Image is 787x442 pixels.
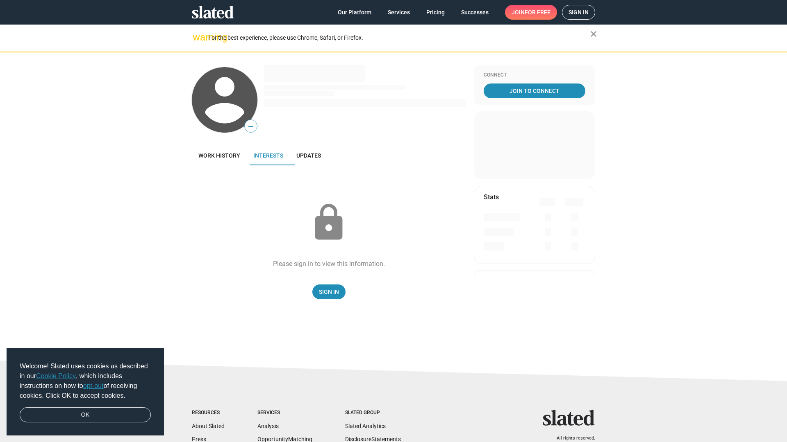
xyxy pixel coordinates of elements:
div: Slated Group [345,410,401,416]
span: Interests [253,152,283,159]
a: Analysis [257,423,279,429]
a: Services [381,5,416,20]
span: Successes [461,5,489,20]
div: Please sign in to view this information. [273,259,385,268]
a: Cookie Policy [36,372,76,379]
a: Join To Connect [484,83,585,98]
span: Updates [296,152,321,159]
mat-card-title: Stats [484,193,499,201]
span: for free [525,5,550,20]
mat-icon: close [589,29,598,39]
a: About Slated [192,423,225,429]
mat-icon: lock [308,202,349,243]
span: Our Platform [338,5,371,20]
span: Services [388,5,410,20]
div: Connect [484,72,585,79]
div: Services [257,410,312,416]
span: Pricing [426,5,445,20]
a: Joinfor free [505,5,557,20]
a: Sign in [562,5,595,20]
a: Sign In [312,284,346,299]
a: Work history [192,146,247,165]
a: opt-out [83,382,104,389]
a: Our Platform [331,5,378,20]
span: Join [512,5,550,20]
a: Pricing [420,5,451,20]
span: Sign In [319,284,339,299]
span: Welcome! Slated uses cookies as described in our , which includes instructions on how to of recei... [20,361,151,401]
span: — [245,121,257,132]
div: Resources [192,410,225,416]
a: Successes [455,5,495,20]
span: Sign in [569,5,589,19]
a: dismiss cookie message [20,407,151,423]
span: Join To Connect [485,83,584,98]
a: Updates [290,146,328,165]
div: For the best experience, please use Chrome, Safari, or Firefox. [208,32,590,43]
span: Work history [198,152,240,159]
a: Slated Analytics [345,423,386,429]
a: Interests [247,146,290,165]
div: cookieconsent [7,348,164,436]
mat-icon: warning [193,32,202,42]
